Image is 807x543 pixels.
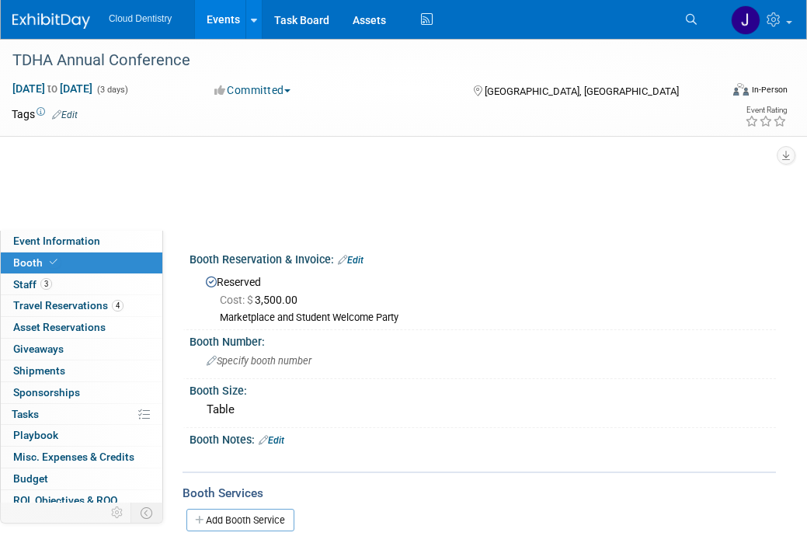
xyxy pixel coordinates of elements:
span: 3,500.00 [220,294,304,306]
a: Playbook [1,425,162,446]
span: (3 days) [96,85,128,95]
a: Edit [338,255,363,266]
a: ROI, Objectives & ROO [1,490,162,511]
i: Booth reservation complete [50,258,57,266]
img: ExhibitDay [12,13,90,29]
span: Tasks [12,408,39,420]
a: Staff3 [1,274,162,295]
img: Format-Inperson.png [733,83,749,96]
a: Tasks [1,404,162,425]
span: 4 [112,300,123,312]
a: Sponsorships [1,382,162,403]
span: Staff [13,278,52,291]
span: to [45,82,60,95]
div: Event Format [668,81,788,104]
div: Event Rating [745,106,787,114]
span: [DATE] [DATE] [12,82,93,96]
span: Booth [13,256,61,269]
div: Marketplace and Student Welcome Party [220,312,764,325]
span: Sponsorships [13,386,80,399]
span: Playbook [13,429,58,441]
a: Asset Reservations [1,317,162,338]
span: Specify booth number [207,355,311,367]
span: Cost: $ [220,294,255,306]
a: Travel Reservations4 [1,295,162,316]
div: Booth Size: [190,379,776,399]
a: Add Booth Service [186,509,294,531]
div: In-Person [751,84,788,96]
span: Shipments [13,364,65,377]
div: Booth Services [183,485,776,502]
a: Edit [52,110,78,120]
td: Personalize Event Tab Strip [104,503,131,523]
a: Shipments [1,360,162,381]
a: Event Information [1,231,162,252]
span: Asset Reservations [13,321,106,333]
span: 3 [40,278,52,290]
span: Travel Reservations [13,299,123,312]
a: Budget [1,468,162,489]
img: Jessica Estrada [731,5,760,35]
span: Budget [13,472,48,485]
button: Committed [209,82,297,98]
td: Toggle Event Tabs [131,503,163,523]
div: Table [201,398,764,422]
a: Misc. Expenses & Credits [1,447,162,468]
div: TDHA Annual Conference [7,47,711,75]
span: Event Information [13,235,100,247]
a: Edit [259,435,284,446]
a: Giveaways [1,339,162,360]
span: [GEOGRAPHIC_DATA], [GEOGRAPHIC_DATA] [485,85,679,97]
a: Booth [1,252,162,273]
td: Tags [12,106,78,122]
span: ROI, Objectives & ROO [13,494,117,506]
div: Booth Reservation & Invoice: [190,248,776,268]
div: Booth Number: [190,330,776,350]
span: Cloud Dentistry [109,13,172,24]
div: Booth Notes: [190,428,776,448]
span: Misc. Expenses & Credits [13,451,134,463]
span: Giveaways [13,343,64,355]
div: Reserved [201,270,764,325]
